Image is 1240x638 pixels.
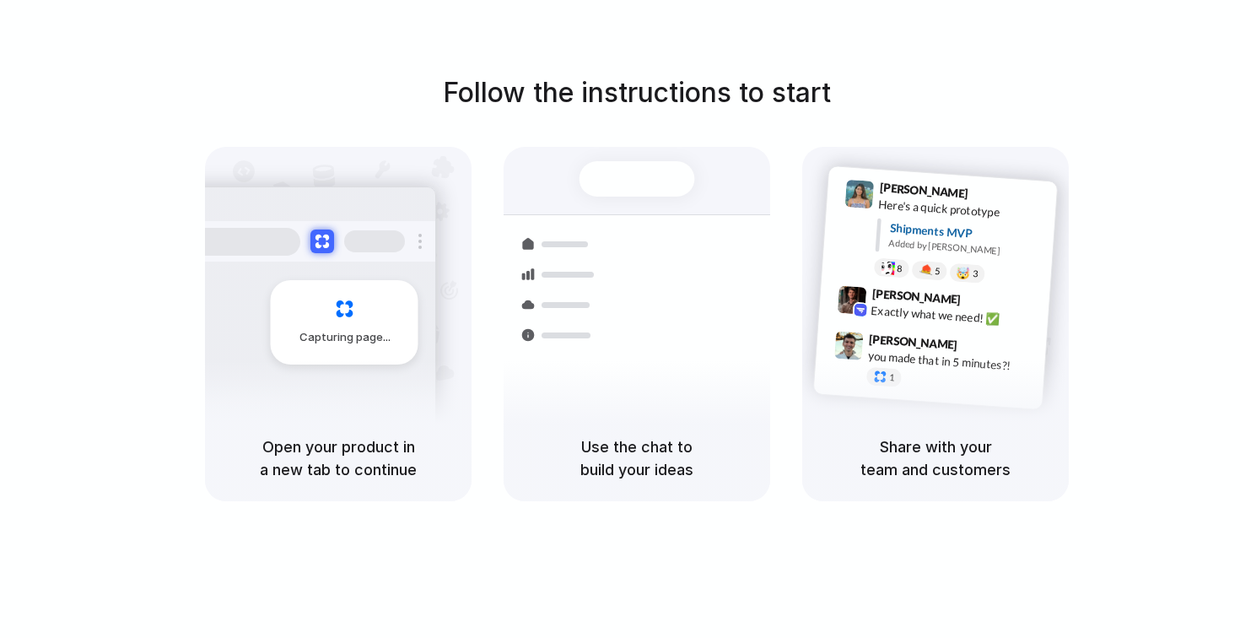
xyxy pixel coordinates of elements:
[973,187,1008,207] span: 9:41 AM
[443,73,831,113] h1: Follow the instructions to start
[869,330,958,354] span: [PERSON_NAME]
[889,373,895,382] span: 1
[822,435,1049,481] h5: Share with your team and customers
[524,435,750,481] h5: Use the chat to build your ideas
[962,338,997,358] span: 9:47 AM
[889,219,1045,247] div: Shipments MVP
[935,267,941,276] span: 5
[897,264,903,273] span: 8
[878,196,1047,224] div: Here's a quick prototype
[871,284,961,309] span: [PERSON_NAME]
[879,178,968,203] span: [PERSON_NAME]
[888,236,1043,261] div: Added by [PERSON_NAME]
[867,347,1036,376] div: you made that in 5 minutes?!
[957,267,971,279] div: 🤯
[299,329,393,346] span: Capturing page
[966,293,1000,313] span: 9:42 AM
[871,302,1039,331] div: Exactly what we need! ✅
[225,435,451,481] h5: Open your product in a new tab to continue
[973,269,979,278] span: 3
